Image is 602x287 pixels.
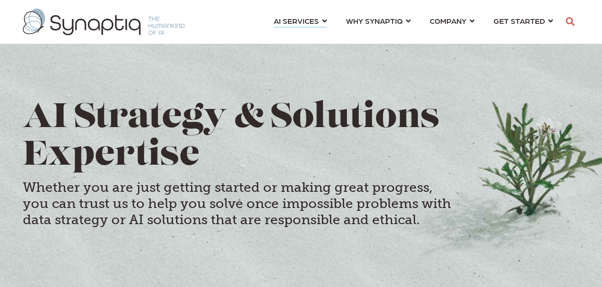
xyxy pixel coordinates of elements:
[274,14,319,27] span: AI SERVICES
[264,5,563,39] nav: menu
[23,179,451,228] h4: Whether you are just getting started or making great progress, you can trust us to help you solve...
[23,9,185,35] img: synaptiq logo-1
[346,14,403,27] span: WHY SYNAPTIQ
[23,240,123,265] iframe: Embedded CTA
[23,100,580,175] h1: AI Strategy & Solutions Expertise
[274,12,327,30] a: AI SERVICES
[493,14,545,27] span: GET STARTED
[493,12,553,30] a: GET STARTED
[430,12,474,30] a: COMPANY
[430,14,466,27] span: COMPANY
[132,240,256,265] iframe: Embedded CTA
[346,12,411,30] a: WHY SYNAPTIQ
